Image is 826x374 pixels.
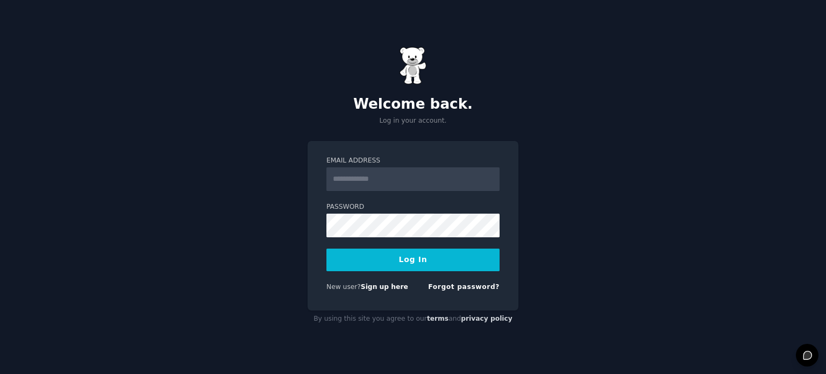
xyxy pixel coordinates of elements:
[308,116,518,126] p: Log in your account.
[308,96,518,113] h2: Welcome back.
[361,283,408,291] a: Sign up here
[308,311,518,328] div: By using this site you agree to our and
[326,249,500,271] button: Log In
[326,202,500,212] label: Password
[326,156,500,166] label: Email Address
[400,47,426,84] img: Gummy Bear
[461,315,512,322] a: privacy policy
[427,315,448,322] a: terms
[428,283,500,291] a: Forgot password?
[326,283,361,291] span: New user?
